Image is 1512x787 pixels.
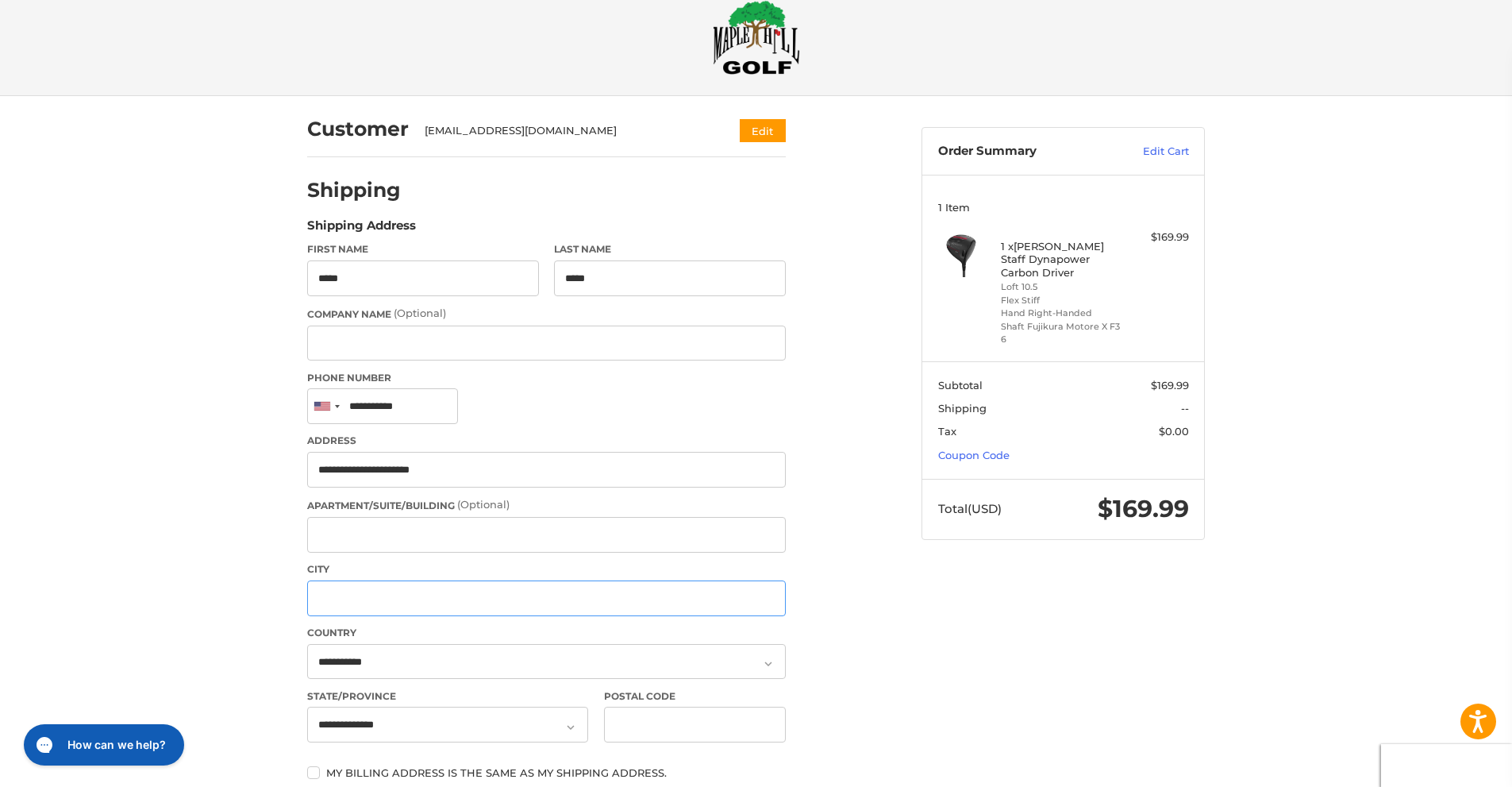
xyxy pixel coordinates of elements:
[938,379,983,392] span: Subtotal
[1098,494,1189,523] span: $169.99
[307,434,786,448] label: Address
[604,689,787,704] label: Postal Code
[1001,280,1122,294] li: Loft 10.5
[307,626,786,640] label: Country
[1001,240,1122,279] h4: 1 x [PERSON_NAME] Staff Dynapower Carbon Driver
[425,123,710,139] div: [EMAIL_ADDRESS][DOMAIN_NAME]
[740,119,786,142] button: Edit
[307,117,409,141] h2: Customer
[1001,294,1122,307] li: Flex Stiff
[307,306,786,322] label: Company Name
[1001,320,1122,346] li: Shaft Fujikura Motore X F3 6
[1151,379,1189,392] span: $169.99
[1159,425,1189,438] span: $0.00
[307,178,401,203] h2: Shipping
[938,425,956,438] span: Tax
[938,501,1002,516] span: Total (USD)
[1109,144,1189,160] a: Edit Cart
[457,498,510,511] small: (Optional)
[1181,402,1189,415] span: --
[1126,230,1189,245] div: $169.99
[394,307,446,319] small: (Optional)
[307,371,786,385] label: Phone Number
[938,449,1010,461] a: Coupon Code
[308,389,344,423] div: United States: +1
[938,402,987,415] span: Shipping
[307,497,786,513] label: Apartment/Suite/Building
[1381,744,1512,787] iframe: Google Customer Reviews
[1001,307,1122,320] li: Hand Right-Handed
[938,144,1109,160] h3: Order Summary
[307,562,786,577] label: City
[307,217,416,242] legend: Shipping Address
[307,242,539,257] label: First Name
[16,719,189,771] iframe: Gorgias live chat messenger
[307,766,786,779] label: My billing address is the same as my shipping address.
[554,242,786,257] label: Last Name
[307,689,588,704] label: State/Province
[938,201,1189,214] h3: 1 Item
